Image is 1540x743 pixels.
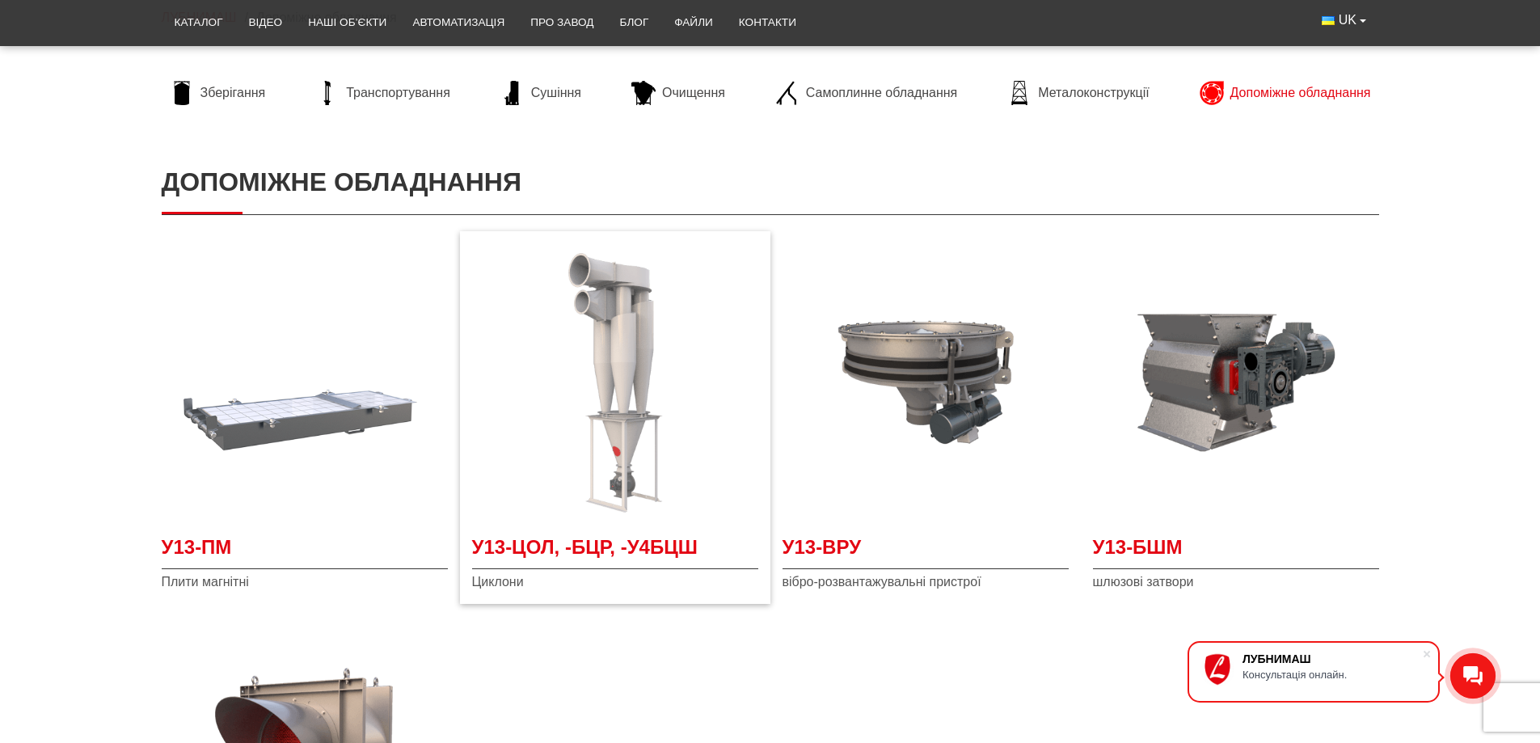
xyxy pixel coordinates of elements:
div: ЛУБНИМАШ [1243,652,1422,665]
a: У13-БШМ [1093,534,1379,570]
span: вібро-розвантажувальні пристрої [783,573,1069,591]
span: шлюзові затвори [1093,573,1379,591]
span: Самоплинне обладнання [806,84,957,102]
span: Транспортування [346,84,450,102]
a: У13-ПМ [162,534,448,570]
span: Допоміжне обладнання [1230,84,1371,102]
a: Металоконструкції [999,81,1157,105]
div: Консультація онлайн. [1243,669,1422,681]
button: UK [1309,5,1378,36]
span: Сушіння [531,84,581,102]
img: Українська [1322,16,1335,25]
a: Каталог [162,5,236,40]
a: Про завод [517,5,606,40]
a: У13-ВРУ [783,534,1069,570]
h1: Допоміжне обладнання [162,150,1379,214]
a: Зберігання [162,81,274,105]
a: Очищення [623,81,733,105]
a: Допоміжне обладнання [1192,81,1379,105]
a: Контакти [726,5,809,40]
span: Плити магнітні [162,573,448,591]
span: Циклони [472,573,758,591]
span: Металоконструкції [1038,84,1149,102]
a: Автоматизація [399,5,517,40]
a: Самоплинне обладнання [767,81,965,105]
a: Файли [661,5,726,40]
a: Сушіння [492,81,589,105]
a: У13-ЦОЛ, -БЦР, -У4БЦШ [472,534,758,570]
span: UK [1339,11,1356,29]
img: шлюзовий затвор [1093,239,1379,526]
span: Очищення [662,84,725,102]
span: Зберігання [200,84,266,102]
a: Відео [236,5,296,40]
a: Наші об’єкти [295,5,399,40]
a: Блог [606,5,661,40]
a: Транспортування [307,81,458,105]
